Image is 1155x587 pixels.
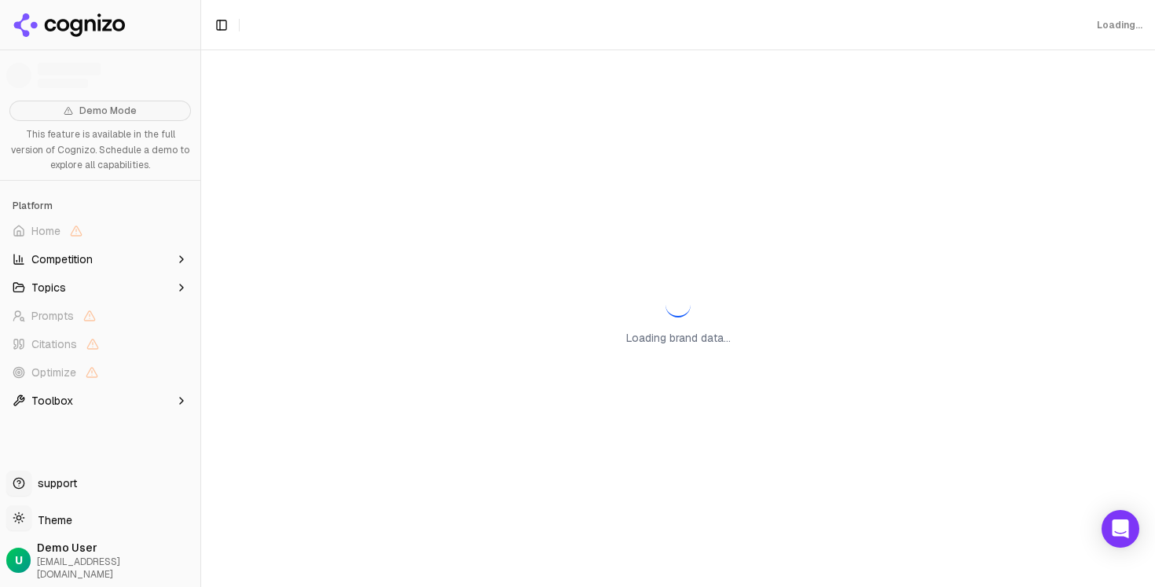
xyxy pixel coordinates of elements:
[1102,510,1139,548] div: Open Intercom Messenger
[1097,19,1142,31] div: Loading...
[6,388,194,413] button: Toolbox
[31,308,74,324] span: Prompts
[15,552,23,568] span: U
[31,223,60,239] span: Home
[37,540,194,556] span: Demo User
[6,247,194,272] button: Competition
[31,251,93,267] span: Competition
[31,336,77,352] span: Citations
[79,105,137,117] span: Demo Mode
[9,127,191,174] p: This feature is available in the full version of Cognizo. Schedule a demo to explore all capabili...
[31,280,66,295] span: Topics
[37,556,194,581] span: [EMAIL_ADDRESS][DOMAIN_NAME]
[31,365,76,380] span: Optimize
[6,193,194,218] div: Platform
[6,275,194,300] button: Topics
[31,513,72,527] span: Theme
[31,475,77,491] span: support
[31,393,73,409] span: Toolbox
[626,330,731,346] p: Loading brand data...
